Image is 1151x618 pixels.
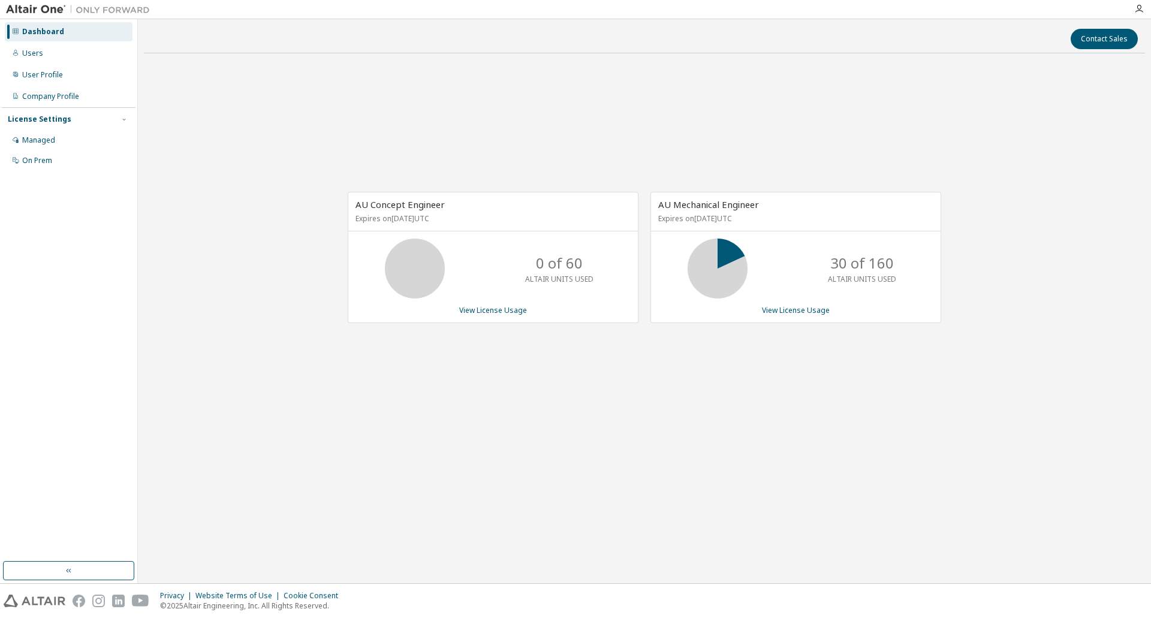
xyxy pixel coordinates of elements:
[1071,29,1138,49] button: Contact Sales
[22,70,63,80] div: User Profile
[658,198,759,210] span: AU Mechanical Engineer
[73,595,85,607] img: facebook.svg
[536,253,583,273] p: 0 of 60
[762,305,830,315] a: View License Usage
[132,595,149,607] img: youtube.svg
[830,253,894,273] p: 30 of 160
[355,198,445,210] span: AU Concept Engineer
[195,591,284,601] div: Website Terms of Use
[658,213,930,224] p: Expires on [DATE] UTC
[284,591,345,601] div: Cookie Consent
[459,305,527,315] a: View License Usage
[525,274,593,284] p: ALTAIR UNITS USED
[92,595,105,607] img: instagram.svg
[22,27,64,37] div: Dashboard
[8,114,71,124] div: License Settings
[4,595,65,607] img: altair_logo.svg
[828,274,896,284] p: ALTAIR UNITS USED
[22,49,43,58] div: Users
[6,4,156,16] img: Altair One
[22,156,52,165] div: On Prem
[112,595,125,607] img: linkedin.svg
[160,601,345,611] p: © 2025 Altair Engineering, Inc. All Rights Reserved.
[160,591,195,601] div: Privacy
[22,135,55,145] div: Managed
[355,213,628,224] p: Expires on [DATE] UTC
[22,92,79,101] div: Company Profile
